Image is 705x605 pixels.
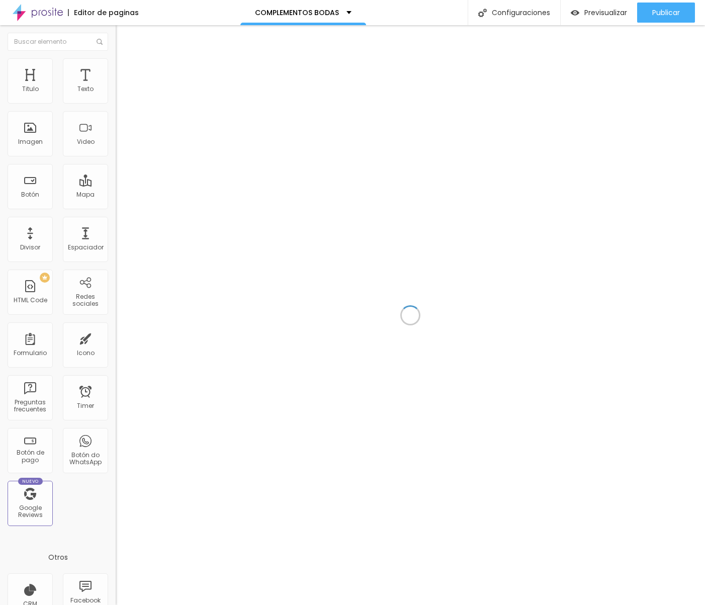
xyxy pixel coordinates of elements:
[65,293,105,308] div: Redes sociales
[8,33,108,51] input: Buscar elemento
[18,478,43,485] div: Nuevo
[10,399,50,413] div: Preguntas frecuentes
[97,39,103,45] img: Icone
[571,9,579,17] img: view-1.svg
[77,350,95,357] div: Icono
[478,9,487,17] img: Icone
[65,452,105,466] div: Botón do WhatsApp
[584,9,627,17] span: Previsualizar
[10,504,50,519] div: Google Reviews
[68,244,104,251] div: Espaciador
[76,191,95,198] div: Mapa
[14,297,47,304] div: HTML Code
[21,191,39,198] div: Botón
[68,9,139,16] div: Editor de paginas
[637,3,695,23] button: Publicar
[14,350,47,357] div: Formulario
[77,85,94,93] div: Texto
[20,244,40,251] div: Divisor
[18,138,43,145] div: Imagen
[10,449,50,464] div: Botón de pago
[22,85,39,93] div: Titulo
[77,402,94,409] div: Timer
[561,3,637,23] button: Previsualizar
[652,9,680,17] span: Publicar
[77,138,95,145] div: Video
[255,9,339,16] p: COMPLEMENTOS BODAS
